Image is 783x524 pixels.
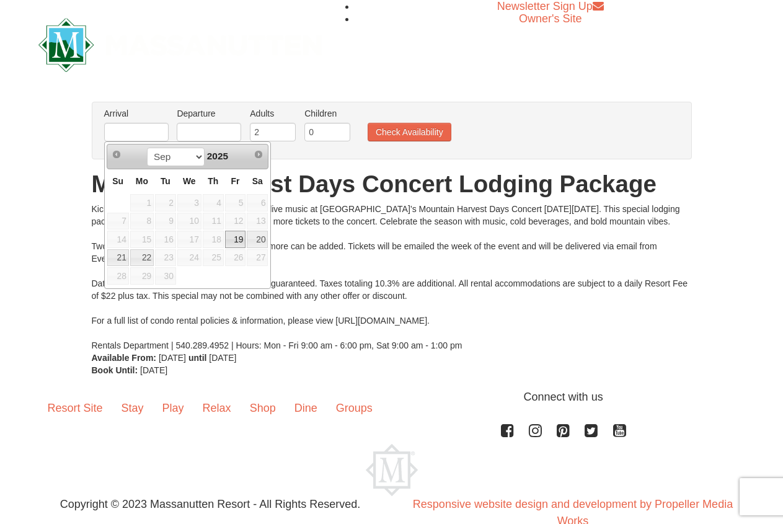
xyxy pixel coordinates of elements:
td: unAvailable [154,249,177,267]
span: Thursday [208,176,218,186]
td: unAvailable [246,193,268,212]
a: 22 [130,249,154,267]
span: 9 [155,213,176,230]
td: unAvailable [224,249,247,267]
td: unAvailable [154,193,177,212]
h1: Mountain Harvest Days Concert Lodging Package [92,172,692,197]
a: 20 [247,231,268,248]
td: unAvailable [130,230,154,249]
td: unAvailable [224,212,247,231]
img: Massanutten Resort Logo [38,18,322,72]
span: 15 [130,231,154,248]
span: 30 [155,267,176,285]
td: available [224,230,247,249]
label: Departure [177,107,241,120]
td: unAvailable [202,212,224,231]
td: unAvailable [202,193,224,212]
img: Massanutten Resort Logo [366,444,418,496]
td: unAvailable [130,212,154,231]
span: 17 [177,231,201,248]
span: 24 [177,249,201,267]
strong: Book Until: [92,365,138,375]
span: 25 [203,249,224,267]
p: Copyright © 2023 Massanutten Resort - All Rights Reserved. [29,496,392,513]
a: Shop [241,389,285,427]
span: 3 [177,194,201,211]
span: Friday [231,176,240,186]
span: 2 [155,194,176,211]
a: Stay [112,389,153,427]
td: unAvailable [107,267,130,285]
span: 2025 [207,151,228,161]
span: Wednesday [183,176,196,186]
span: 29 [130,267,154,285]
span: Monday [136,176,148,186]
div: Kick off fall with mountain views, crisp air, and live music at [GEOGRAPHIC_DATA]’s Mountain Harv... [92,203,692,352]
span: 11 [203,213,224,230]
span: 16 [155,231,176,248]
span: 8 [130,213,154,230]
td: unAvailable [130,267,154,285]
a: 19 [225,231,246,248]
a: Massanutten Resort [38,29,322,58]
td: unAvailable [154,267,177,285]
span: [DATE] [159,353,186,363]
span: 7 [107,213,129,230]
span: 27 [247,249,268,267]
button: Check Availability [368,123,451,141]
td: unAvailable [202,249,224,267]
span: 12 [225,213,246,230]
td: unAvailable [154,212,177,231]
span: Prev [112,149,122,159]
span: [DATE] [140,365,167,375]
td: unAvailable [177,193,202,212]
span: 10 [177,213,201,230]
a: Play [153,389,193,427]
p: Connect with us [38,389,745,406]
td: unAvailable [246,249,268,267]
span: 26 [225,249,246,267]
span: [DATE] [209,353,236,363]
a: Groups [327,389,382,427]
a: 21 [107,249,129,267]
span: 28 [107,267,129,285]
td: unAvailable [177,249,202,267]
td: unAvailable [177,212,202,231]
td: unAvailable [107,212,130,231]
span: Next [254,149,263,159]
span: 5 [225,194,246,211]
td: unAvailable [130,193,154,212]
label: Arrival [104,107,169,120]
td: available [246,230,268,249]
a: Relax [193,389,241,427]
a: Next [250,146,267,163]
span: 23 [155,249,176,267]
td: unAvailable [202,230,224,249]
span: 4 [203,194,224,211]
td: unAvailable [154,230,177,249]
td: unAvailable [107,230,130,249]
span: 14 [107,231,129,248]
span: Sunday [112,176,123,186]
td: unAvailable [246,212,268,231]
span: 1 [130,194,154,211]
strong: Available From: [92,353,157,363]
a: Owner's Site [519,12,582,25]
td: available [130,249,154,267]
a: Dine [285,389,327,427]
label: Children [304,107,350,120]
span: 6 [247,194,268,211]
td: unAvailable [224,193,247,212]
a: Prev [108,146,126,163]
a: Resort Site [38,389,112,427]
span: Saturday [252,176,263,186]
td: unAvailable [177,230,202,249]
span: 18 [203,231,224,248]
span: 13 [247,213,268,230]
label: Adults [250,107,296,120]
span: Tuesday [161,176,170,186]
td: available [107,249,130,267]
strong: until [188,353,207,363]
